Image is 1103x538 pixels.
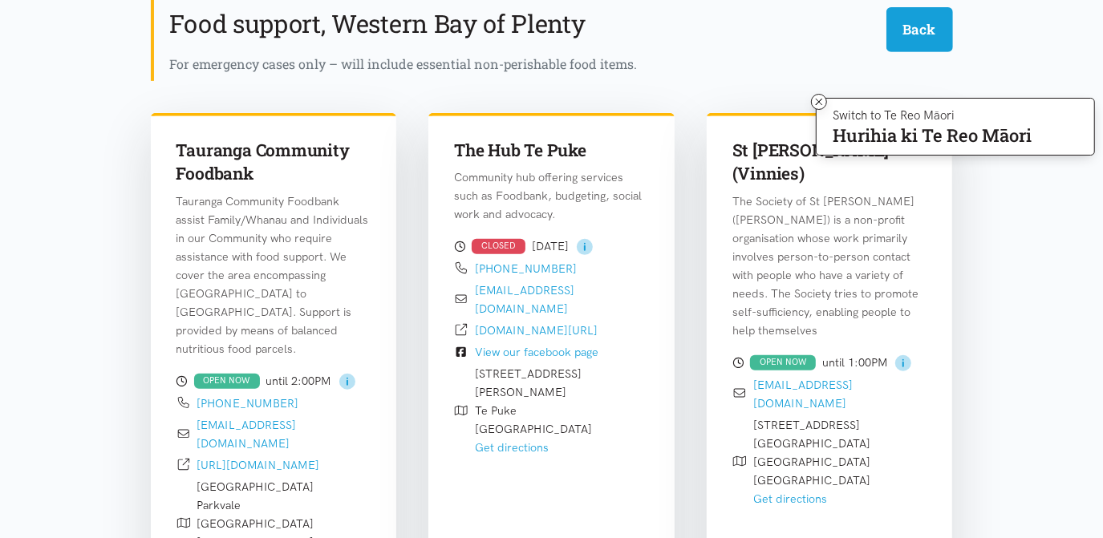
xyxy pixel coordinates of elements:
p: Hurihia ki Te Reo Māori [833,128,1032,143]
a: Get directions [475,440,549,455]
a: [EMAIL_ADDRESS][DOMAIN_NAME] [475,283,574,316]
a: [PHONE_NUMBER] [197,396,299,411]
p: Community hub offering services such as Foodbank, budgeting, social work and advocacy. [454,168,649,224]
div: OPEN NOW [750,355,816,370]
div: until 2:00PM [176,371,371,390]
p: The Society of St [PERSON_NAME] ([PERSON_NAME]) is a non-profit organisation whose work primarily... [732,192,927,340]
div: until 1:00PM [732,353,927,372]
div: [STREET_ADDRESS] [GEOGRAPHIC_DATA] [GEOGRAPHIC_DATA] [GEOGRAPHIC_DATA] [753,416,870,508]
button: Back [886,7,953,51]
a: [EMAIL_ADDRESS][DOMAIN_NAME] [753,378,853,411]
a: [URL][DOMAIN_NAME] [197,458,320,472]
h3: Tauranga Community Foodbank [176,139,371,186]
p: Switch to Te Reo Māori [833,111,1032,120]
div: For emergency cases only – will include essential non-perishable food items. [170,54,953,75]
h2: Food support, Western Bay of Plenty [170,7,586,41]
div: OPEN NOW [194,374,260,389]
div: CLOSED [472,239,525,254]
h3: St [PERSON_NAME] (Vinnies) [732,139,927,186]
h3: The Hub Te Puke [454,139,649,162]
a: [PHONE_NUMBER] [475,261,577,276]
a: [EMAIL_ADDRESS][DOMAIN_NAME] [197,418,297,451]
div: [STREET_ADDRESS][PERSON_NAME] Te Puke [GEOGRAPHIC_DATA] [475,365,649,457]
a: [DOMAIN_NAME][URL] [475,323,598,338]
div: [DATE] [454,237,649,256]
a: Get directions [753,491,827,506]
a: View our facebook page [475,345,598,359]
p: Tauranga Community Foodbank assist Family/Whanau and Individuals in our Community who require ass... [176,192,371,358]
